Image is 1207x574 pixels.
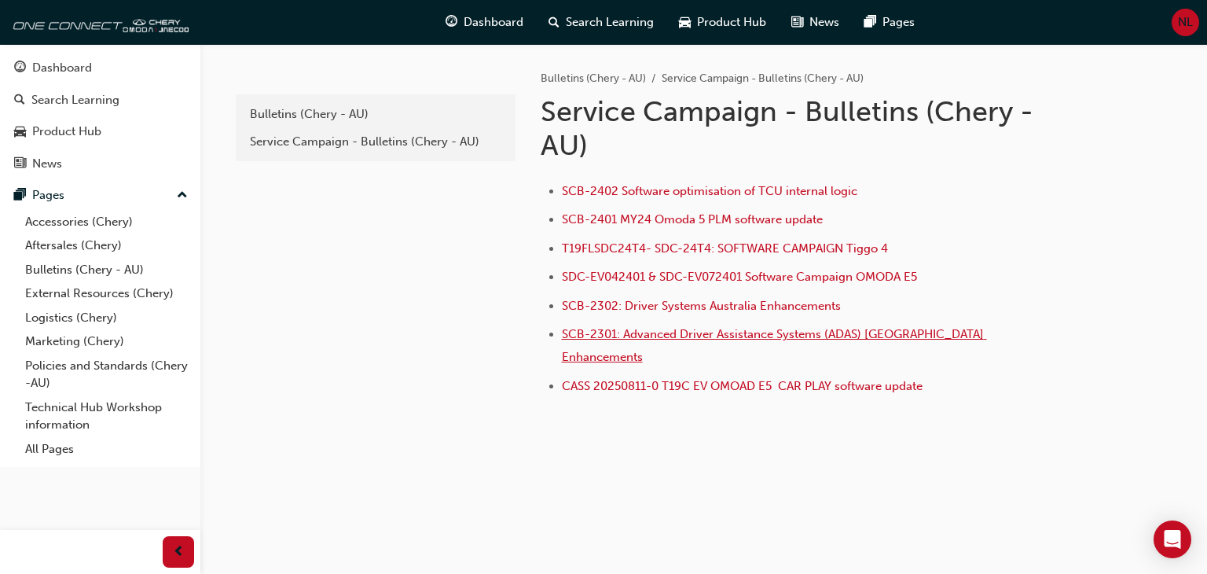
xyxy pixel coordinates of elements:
[566,13,654,31] span: Search Learning
[242,128,509,156] a: Service Campaign - Bulletins (Chery - AU)
[562,270,917,284] a: SDC-EV042401 & SDC-EV072401 Software Campaign OMODA E5
[6,149,194,178] a: News
[662,70,864,88] li: Service Campaign - Bulletins (Chery - AU)
[562,299,841,313] a: SCB-2302: Driver Systems Australia Enhancements
[6,117,194,146] a: Product Hub
[433,6,536,39] a: guage-iconDashboard
[779,6,852,39] a: news-iconNews
[562,327,987,364] a: SCB-2301: Advanced Driver Assistance Systems (ADAS) [GEOGRAPHIC_DATA] Enhancements
[14,189,26,203] span: pages-icon
[562,241,888,256] a: T19FLSDC24T4- SDC-24T4: SOFTWARE CAMPAIGN Tiggo 4
[562,379,923,393] a: CASS 20250811-0 T19C EV OMOAD E5 CAR PLAY software update
[19,354,194,396] a: Policies and Standards (Chery -AU)
[19,281,194,306] a: External Resources (Chery)
[882,13,915,31] span: Pages
[6,86,194,115] a: Search Learning
[541,94,1056,163] h1: Service Campaign - Bulletins (Chery - AU)
[19,234,194,258] a: Aftersales (Chery)
[446,13,457,32] span: guage-icon
[536,6,666,39] a: search-iconSearch Learning
[250,105,501,123] div: Bulletins (Chery - AU)
[6,181,194,210] button: Pages
[32,155,62,173] div: News
[173,543,185,562] span: prev-icon
[6,53,194,83] a: Dashboard
[697,13,766,31] span: Product Hub
[864,13,876,32] span: pages-icon
[541,72,646,85] a: Bulletins (Chery - AU)
[1172,9,1199,36] button: NL
[19,329,194,354] a: Marketing (Chery)
[1154,521,1191,558] div: Open Intercom Messenger
[242,101,509,128] a: Bulletins (Chery - AU)
[791,13,803,32] span: news-icon
[8,6,189,38] img: oneconnect
[32,123,101,141] div: Product Hub
[19,306,194,330] a: Logistics (Chery)
[14,94,25,108] span: search-icon
[666,6,779,39] a: car-iconProduct Hub
[464,13,523,31] span: Dashboard
[548,13,559,32] span: search-icon
[19,396,194,437] a: Technical Hub Workshop information
[32,59,92,77] div: Dashboard
[31,91,119,109] div: Search Learning
[809,13,839,31] span: News
[32,186,64,204] div: Pages
[562,212,823,226] a: SCB-2401 MY24 Omoda 5 PLM software update
[1178,13,1193,31] span: NL
[19,437,194,462] a: All Pages
[14,61,26,75] span: guage-icon
[679,13,691,32] span: car-icon
[14,125,26,139] span: car-icon
[6,50,194,181] button: DashboardSearch LearningProduct HubNews
[19,258,194,282] a: Bulletins (Chery - AU)
[177,186,188,206] span: up-icon
[250,133,501,151] div: Service Campaign - Bulletins (Chery - AU)
[14,157,26,171] span: news-icon
[19,210,194,234] a: Accessories (Chery)
[852,6,927,39] a: pages-iconPages
[562,184,857,198] a: SCB-2402 Software optimisation of TCU internal logic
